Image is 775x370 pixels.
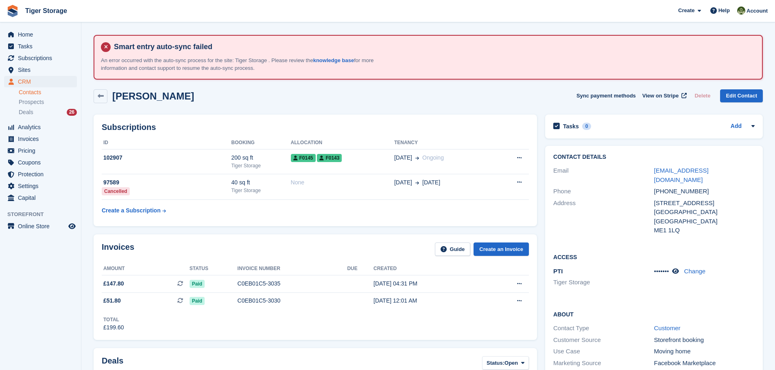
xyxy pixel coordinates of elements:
a: menu [4,145,77,156]
div: 40 sq ft [231,178,291,187]
th: ID [102,136,231,149]
a: Change [684,268,706,275]
a: knowledge base [313,57,354,63]
li: Tiger Storage [553,278,654,287]
span: Account [747,7,768,15]
div: C0EB01C5-3035 [238,279,347,288]
button: Delete [691,89,714,103]
div: Marketing Source [553,359,654,368]
span: Create [678,6,694,15]
div: [STREET_ADDRESS] [654,199,755,208]
div: 0 [582,123,592,130]
div: Tiger Storage [231,187,291,194]
a: Create a Subscription [102,203,166,218]
img: stora-icon-8386f47178a22dfd0bd8f6a31ec36ba5ce8667c1dd55bd0f319d3a0aa187defe.svg [7,5,19,17]
span: F0145 [291,154,316,162]
span: Protection [18,169,67,180]
span: Invoices [18,133,67,145]
span: F0143 [317,154,342,162]
span: [DATE] [394,178,412,187]
span: Tasks [18,41,67,52]
a: View on Stripe [639,89,688,103]
div: [DATE] 12:01 AM [373,296,485,305]
span: Help [718,6,730,15]
div: Customer Source [553,335,654,345]
span: Storefront [7,210,81,219]
a: menu [4,41,77,52]
span: Open [504,359,518,367]
span: Home [18,29,67,40]
h4: Smart entry auto-sync failed [111,42,755,52]
a: menu [4,76,77,87]
span: Capital [18,192,67,203]
h2: Subscriptions [102,123,529,132]
div: [GEOGRAPHIC_DATA] [654,208,755,217]
div: Cancelled [102,187,130,195]
div: 26 [67,109,77,116]
div: C0EB01C5-3030 [238,296,347,305]
div: Storefront booking [654,335,755,345]
div: Use Case [553,347,654,356]
span: Pricing [18,145,67,156]
button: Status: Open [482,356,529,370]
h2: Contact Details [553,154,755,160]
span: CRM [18,76,67,87]
span: Status: [487,359,504,367]
span: Prospects [19,98,44,106]
div: Facebook Marketplace [654,359,755,368]
div: ME1 1LQ [654,226,755,235]
span: Subscriptions [18,52,67,64]
h2: Invoices [102,242,134,256]
a: Customer [654,325,681,331]
div: Phone [553,187,654,196]
div: £199.60 [103,323,124,332]
div: 102907 [102,154,231,162]
th: Booking [231,136,291,149]
p: An error occurred with the auto-sync process for the site: Tiger Storage . Please review the for ... [101,56,386,72]
a: menu [4,180,77,192]
th: Invoice number [238,262,347,275]
th: Amount [102,262,190,275]
span: Settings [18,180,67,192]
div: Moving home [654,347,755,356]
a: [EMAIL_ADDRESS][DOMAIN_NAME] [654,167,709,183]
span: [DATE] [394,154,412,162]
a: Create an Invoice [474,242,529,256]
a: menu [4,133,77,145]
span: Sites [18,64,67,76]
a: menu [4,157,77,168]
span: Online Store [18,221,67,232]
div: Total [103,316,124,323]
span: ••••••• [654,268,669,275]
div: 97589 [102,178,231,187]
a: Add [731,122,742,131]
div: [PHONE_NUMBER] [654,187,755,196]
a: menu [4,192,77,203]
span: Coupons [18,157,67,168]
th: Created [373,262,485,275]
h2: Tasks [563,123,579,130]
span: Analytics [18,121,67,133]
a: menu [4,64,77,76]
span: [DATE] [422,178,440,187]
div: [DATE] 04:31 PM [373,279,485,288]
a: Prospects [19,98,77,106]
div: Address [553,199,654,235]
th: Due [347,262,373,275]
a: menu [4,221,77,232]
div: 200 sq ft [231,154,291,162]
span: Deals [19,108,33,116]
span: Paid [190,280,205,288]
span: Ongoing [422,154,444,161]
a: menu [4,169,77,180]
div: Email [553,166,654,184]
th: Tenancy [394,136,494,149]
a: menu [4,52,77,64]
h2: [PERSON_NAME] [112,91,194,102]
a: Tiger Storage [22,4,70,17]
div: Create a Subscription [102,206,161,215]
a: Preview store [67,221,77,231]
span: Paid [190,297,205,305]
span: £147.80 [103,279,124,288]
h2: Access [553,253,755,261]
